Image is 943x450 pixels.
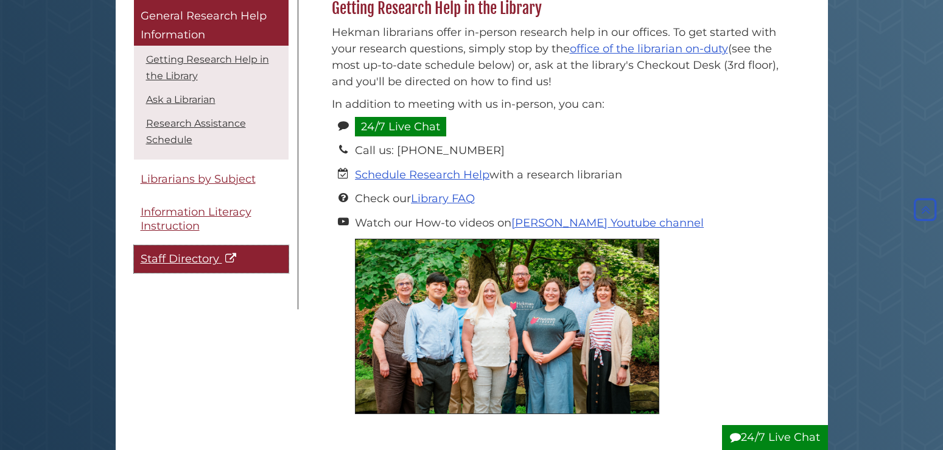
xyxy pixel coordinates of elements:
span: Staff Directory [141,253,219,266]
a: [PERSON_NAME] Youtube channel [511,216,704,230]
a: Ask a Librarian [146,94,216,105]
a: 24/7 Live Chat [355,117,446,136]
a: Library FAQ [411,192,475,205]
a: Schedule Research Help [355,168,489,181]
a: Librarians by Subject [134,166,289,193]
a: Getting Research Help in the Library [146,54,269,82]
span: General Research Help Information [141,9,267,42]
button: 24/7 Live Chat [722,425,828,450]
a: Research Assistance Schedule [146,118,246,146]
span: Information Literacy Instruction [141,206,251,233]
li: Call us: [PHONE_NUMBER] [355,142,785,159]
li: Check our [355,191,785,207]
li: Watch our How-to videos on [355,215,785,231]
a: office of the librarian on-duty [570,42,728,55]
a: Back to Top [911,203,940,216]
span: Librarians by Subject [141,172,256,186]
a: Staff Directory [134,246,289,273]
a: Information Literacy Instruction [134,199,289,240]
p: Hekman librarians offer in-person research help in our offices. To get started with your research... [332,24,785,90]
p: In addition to meeting with us in-person, you can: [332,96,785,113]
li: with a research librarian [355,167,785,183]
